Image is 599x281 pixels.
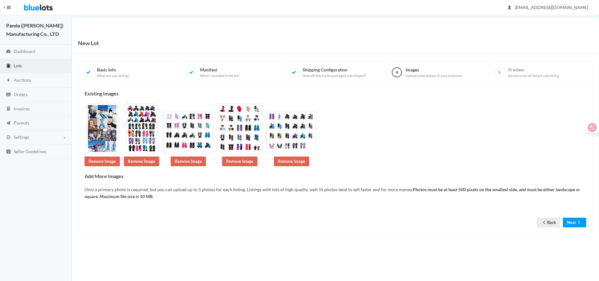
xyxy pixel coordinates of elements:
[5,49,12,55] ion-icon: speedometer
[508,74,559,78] span: Review your lot before submitting
[5,106,12,112] ion-icon: calculator
[5,120,12,126] ion-icon: paper plane
[163,111,213,153] img: b30281ac-68a9-49d4-b31b-05f5a3af1085-1697537570.jpg
[406,67,463,78] span: Images
[274,157,309,166] a: Remove Image
[85,186,586,200] p: Only a primary photo is required, but you can upload up to 5 photos for each listing. Listings wi...
[5,149,12,155] ion-icon: list box
[200,74,239,78] span: What's included in the lot?
[494,67,504,77] span: 5
[508,67,559,78] span: Preview
[200,67,239,78] span: Manifest
[303,67,366,78] span: Shipping Configuration
[222,157,257,166] a: Remove Image
[6,22,63,37] strong: Panda ([PERSON_NAME]) Manufacturing Co., LTD
[14,120,29,125] span: Payouts
[392,67,402,77] span: 4
[124,157,159,166] a: Remove Image
[303,74,366,78] span: How will this lot be packaged and shipped?
[85,91,586,96] h4: Existing Images
[5,135,12,141] ion-icon: cog
[563,218,586,227] button: Nextarrow forward
[85,173,586,179] h4: Add More Images
[537,218,560,227] a: arrow backBack
[86,104,118,153] img: d15c4ed9-7267-4ebb-9cac-6617835c269e-1697537569.jpg
[14,63,22,68] span: Lots
[171,157,206,166] a: Remove Image
[14,77,31,83] span: Auctions
[14,92,27,97] span: Orders
[506,5,513,11] ion-icon: person
[97,67,129,78] span: Basic Info
[85,157,120,166] a: Remove Image
[14,49,35,54] span: Dashboard
[14,149,46,154] span: Seller Guidelines
[576,220,582,226] ion-icon: arrow forward
[14,134,29,140] span: Settings
[406,74,463,78] span: Upload some photos of your inventory
[217,104,262,153] img: e25fdaf9-9434-492a-895b-ef81965a2e65-1697537571.jpg
[97,74,129,78] span: What are you selling?
[126,104,158,153] img: 51af049f-c3ed-496c-8edf-7b28d9bba7e5-1697537569.jpg
[78,38,99,48] h1: New Lot
[541,220,547,226] ion-icon: arrow back
[508,5,588,10] span: [EMAIL_ADDRESS][DOMAIN_NAME]
[5,92,12,98] ion-icon: cash
[5,78,12,84] ion-icon: flash
[266,111,316,153] img: 8d0ee008-63d9-4586-88c5-bc3539cebcbd-1697537571.jpg
[14,106,30,111] span: Invoices
[5,63,12,69] ion-icon: clipboard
